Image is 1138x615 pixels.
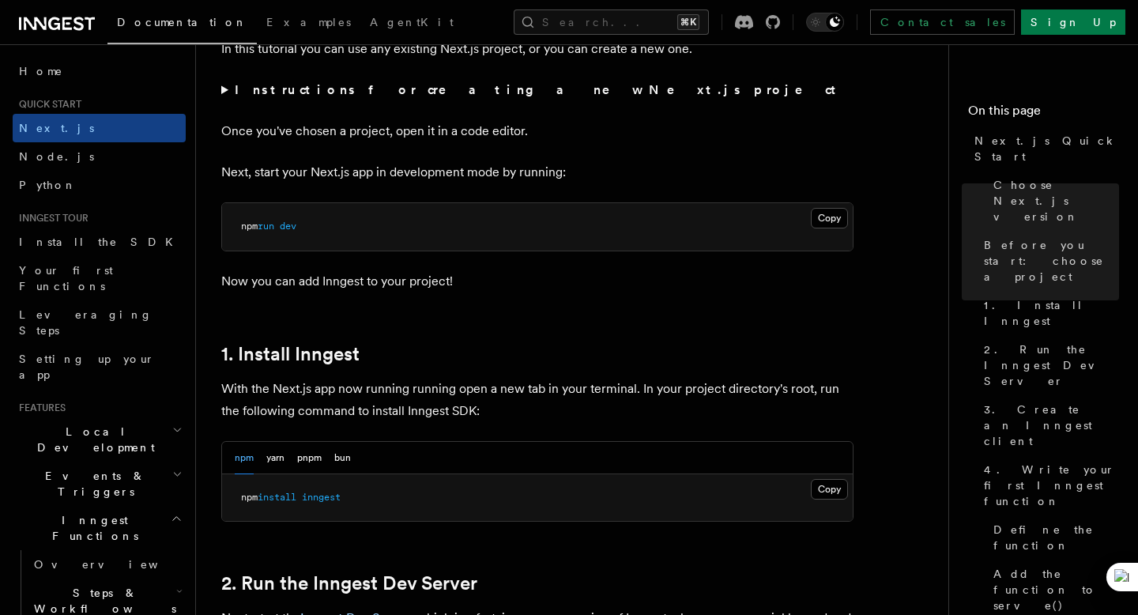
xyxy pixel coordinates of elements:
span: install [258,492,296,503]
span: Your first Functions [19,264,113,292]
a: Before you start: choose a project [978,231,1119,291]
p: Next, start your Next.js app in development mode by running: [221,161,853,183]
button: Events & Triggers [13,462,186,506]
button: bun [334,442,351,474]
a: Your first Functions [13,256,186,300]
span: Install the SDK [19,236,183,248]
p: In this tutorial you can use any existing Next.js project, or you can create a new one. [221,38,853,60]
button: Toggle dark mode [806,13,844,32]
a: 4. Write your first Inngest function [978,455,1119,515]
a: 2. Run the Inngest Dev Server [978,335,1119,395]
a: Next.js Quick Start [968,126,1119,171]
button: Search...⌘K [514,9,709,35]
a: Contact sales [870,9,1015,35]
span: inngest [302,492,341,503]
span: AgentKit [370,16,454,28]
span: 1. Install Inngest [984,297,1119,329]
span: Home [19,63,63,79]
p: Once you've chosen a project, open it in a code editor. [221,120,853,142]
span: Leveraging Steps [19,308,153,337]
span: npm [241,492,258,503]
span: Examples [266,16,351,28]
span: dev [280,221,296,232]
a: 1. Install Inngest [978,291,1119,335]
kbd: ⌘K [677,14,699,30]
span: Python [19,179,77,191]
a: 3. Create an Inngest client [978,395,1119,455]
span: Inngest Functions [13,512,171,544]
span: Node.js [19,150,94,163]
span: 2. Run the Inngest Dev Server [984,341,1119,389]
span: Next.js Quick Start [974,133,1119,164]
a: Sign Up [1021,9,1125,35]
p: With the Next.js app now running running open a new tab in your terminal. In your project directo... [221,378,853,422]
button: yarn [266,442,284,474]
span: run [258,221,274,232]
span: Add the function to serve() [993,566,1119,613]
span: Before you start: choose a project [984,237,1119,285]
a: Examples [257,5,360,43]
span: Overview [34,558,197,571]
a: Home [13,57,186,85]
a: Overview [28,550,186,579]
span: Choose Next.js version [993,177,1119,224]
a: 2. Run the Inngest Dev Server [221,572,477,594]
span: Next.js [19,122,94,134]
button: Copy [811,479,848,500]
a: Python [13,171,186,199]
summary: Instructions for creating a new Next.js project [221,79,853,101]
span: Inngest tour [13,212,89,224]
a: AgentKit [360,5,463,43]
button: Local Development [13,417,186,462]
span: Documentation [117,16,247,28]
h4: On this page [968,101,1119,126]
span: Features [13,402,66,414]
a: Next.js [13,114,186,142]
a: Node.js [13,142,186,171]
a: Choose Next.js version [987,171,1119,231]
strong: Instructions for creating a new Next.js project [235,82,842,97]
a: Install the SDK [13,228,186,256]
span: Quick start [13,98,81,111]
button: Copy [811,208,848,228]
span: 4. Write your first Inngest function [984,462,1119,509]
a: Setting up your app [13,345,186,389]
p: Now you can add Inngest to your project! [221,270,853,292]
span: Define the function [993,522,1119,553]
span: 3. Create an Inngest client [984,402,1119,449]
button: Inngest Functions [13,506,186,550]
a: Define the function [987,515,1119,560]
span: Events & Triggers [13,468,172,500]
button: pnpm [297,442,322,474]
a: Documentation [107,5,257,44]
button: npm [235,442,254,474]
a: 1. Install Inngest [221,343,360,365]
span: Setting up your app [19,353,155,381]
span: npm [241,221,258,232]
a: Leveraging Steps [13,300,186,345]
span: Local Development [13,424,172,455]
